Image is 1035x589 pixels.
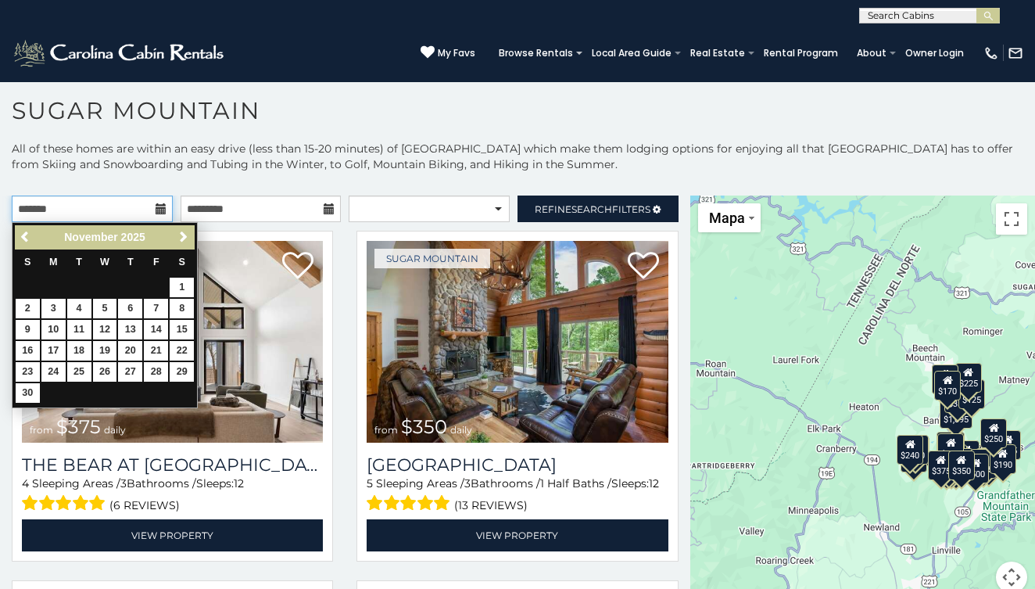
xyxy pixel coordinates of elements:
[438,46,475,60] span: My Favs
[118,299,142,318] a: 6
[535,203,650,215] span: Refine Filters
[897,42,972,64] a: Owner Login
[170,278,194,297] a: 1
[584,42,679,64] a: Local Area Guide
[234,476,244,490] span: 12
[980,418,1007,448] div: $250
[16,383,40,403] a: 30
[367,241,668,443] img: Grouse Moor Lodge
[940,399,972,429] div: $1,095
[93,320,117,339] a: 12
[120,476,127,490] span: 3
[935,371,962,400] div: $170
[937,432,964,462] div: $190
[93,299,117,318] a: 5
[93,341,117,361] a: 19
[649,476,659,490] span: 12
[170,320,194,339] a: 15
[170,362,194,382] a: 29
[367,454,668,476] a: [GEOGRAPHIC_DATA]
[995,430,1022,460] div: $155
[421,45,475,61] a: My Favs
[571,203,612,215] span: Search
[22,476,29,490] span: 4
[67,299,91,318] a: 4
[948,451,975,480] div: $350
[1008,45,1023,61] img: mail-regular-white.png
[118,320,142,339] a: 13
[367,241,668,443] a: Grouse Moor Lodge from $350 daily
[971,449,997,479] div: $195
[144,299,168,318] a: 7
[540,476,611,490] span: 1 Half Baths /
[517,196,679,222] a: RefineSearchFilters
[170,299,194,318] a: 8
[76,257,82,268] span: Tuesday
[127,257,134,268] span: Thursday
[990,444,1016,474] div: $190
[24,257,30,268] span: Sunday
[16,299,40,318] a: 2
[16,362,40,382] a: 23
[67,341,91,361] a: 18
[374,249,490,268] a: Sugar Mountain
[897,435,923,465] div: $240
[109,495,180,515] span: (6 reviews)
[41,341,66,361] a: 17
[20,231,32,243] span: Previous
[41,320,66,339] a: 10
[41,299,66,318] a: 3
[628,250,659,283] a: Add to favorites
[374,424,398,436] span: from
[67,362,91,382] a: 25
[955,363,982,393] div: $225
[959,379,986,409] div: $125
[67,320,91,339] a: 11
[983,45,999,61] img: phone-regular-white.png
[849,42,894,64] a: About
[153,257,159,268] span: Friday
[756,42,846,64] a: Rental Program
[174,228,193,247] a: Next
[177,231,190,243] span: Next
[104,424,126,436] span: daily
[698,203,761,232] button: Cambiar estilo del mapa
[367,519,668,551] a: View Property
[367,454,668,476] h3: Grouse Moor Lodge
[56,415,101,438] span: $375
[963,454,990,483] div: $500
[22,454,323,476] h3: The Bear At Sugar Mountain
[709,210,745,226] span: Mapa
[932,365,958,394] div: $240
[118,362,142,382] a: 27
[401,415,447,438] span: $350
[64,231,117,243] span: November
[682,42,753,64] a: Real Estate
[41,362,66,382] a: 24
[121,231,145,243] span: 2025
[938,433,965,463] div: $300
[144,341,168,361] a: 21
[12,38,228,69] img: White-1-2.png
[16,228,36,247] a: Previous
[282,250,313,283] a: Add to favorites
[93,362,117,382] a: 26
[100,257,109,268] span: Wednesday
[16,341,40,361] a: 16
[450,424,472,436] span: daily
[22,476,323,515] div: Sleeping Areas / Bathrooms / Sleeps:
[144,320,168,339] a: 14
[928,451,954,480] div: $375
[144,362,168,382] a: 28
[49,257,58,268] span: Monday
[22,519,323,551] a: View Property
[16,320,40,339] a: 9
[179,257,185,268] span: Saturday
[491,42,581,64] a: Browse Rentals
[996,203,1027,235] button: Activar o desactivar la vista de pantalla completa
[30,424,53,436] span: from
[953,440,979,470] div: $200
[454,495,528,515] span: (13 reviews)
[170,341,194,361] a: 22
[464,476,471,490] span: 3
